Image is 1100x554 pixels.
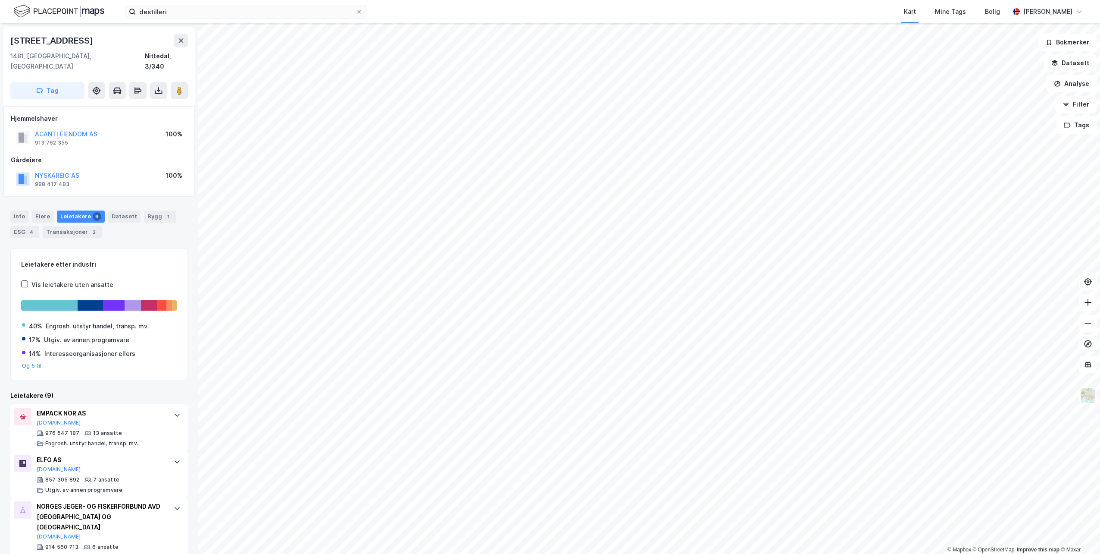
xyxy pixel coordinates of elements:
div: Gårdeiere [11,155,187,165]
div: Engrosh. utstyr handel, transp. mv. [46,321,149,331]
div: Leietakere (9) [10,390,188,401]
button: Tag [10,82,84,99]
div: 17% [29,335,41,345]
div: Utgiv. av annen programvare [45,487,122,494]
a: Improve this map [1017,547,1059,553]
div: ELFO AS [37,455,165,465]
button: Tags [1056,116,1097,134]
div: 9 [93,212,101,221]
div: Leietakere etter industri [21,259,177,270]
button: [DOMAIN_NAME] [37,466,81,473]
div: 7 ansatte [93,476,119,483]
div: Info [10,211,28,223]
button: Filter [1055,96,1097,113]
div: Interesseorganisasjoner ellers [44,349,135,359]
div: 1481, [GEOGRAPHIC_DATA], [GEOGRAPHIC_DATA] [10,51,145,72]
div: Mine Tags [935,6,966,17]
a: OpenStreetMap [973,547,1015,553]
button: Analyse [1047,75,1097,92]
div: 857 305 892 [45,476,79,483]
div: Engrosh. utstyr handel, transp. mv. [45,440,138,447]
div: Nittedal, 3/340 [145,51,188,72]
div: Bygg [144,211,176,223]
div: 2 [90,228,98,236]
div: EMPACK NOR AS [37,408,165,419]
div: 40% [29,321,42,331]
img: Z [1080,387,1096,404]
div: 914 560 713 [45,544,78,551]
div: [PERSON_NAME] [1023,6,1072,17]
div: Vis leietakere uten ansatte [31,280,113,290]
div: Hjemmelshaver [11,113,187,124]
div: Datasett [108,211,141,223]
div: NORGES JEGER- OG FISKERFORBUND AVD [GEOGRAPHIC_DATA] OG [GEOGRAPHIC_DATA] [37,501,165,532]
div: Eiere [32,211,53,223]
a: Mapbox [947,547,971,553]
div: 976 547 187 [45,430,79,437]
div: Kart [904,6,916,17]
button: Bokmerker [1038,34,1097,51]
div: Utgiv. av annen programvare [44,335,129,345]
div: Leietakere [57,211,105,223]
div: 13 ansatte [93,430,122,437]
div: 1 [164,212,172,221]
div: 913 762 355 [35,139,68,146]
button: Datasett [1044,54,1097,72]
img: logo.f888ab2527a4732fd821a326f86c7f29.svg [14,4,104,19]
button: [DOMAIN_NAME] [37,533,81,540]
div: ESG [10,226,39,238]
button: [DOMAIN_NAME] [37,419,81,426]
input: Søk på adresse, matrikkel, gårdeiere, leietakere eller personer [136,5,356,18]
div: 988 417 483 [35,181,69,188]
div: [STREET_ADDRESS] [10,34,95,47]
div: 6 ansatte [92,544,119,551]
div: 4 [27,228,36,236]
button: Og 5 til [22,362,42,369]
div: Transaksjoner [43,226,102,238]
div: Bolig [985,6,1000,17]
div: 100% [166,170,182,181]
div: 100% [166,129,182,139]
div: 14% [29,349,41,359]
iframe: Chat Widget [1057,513,1100,554]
